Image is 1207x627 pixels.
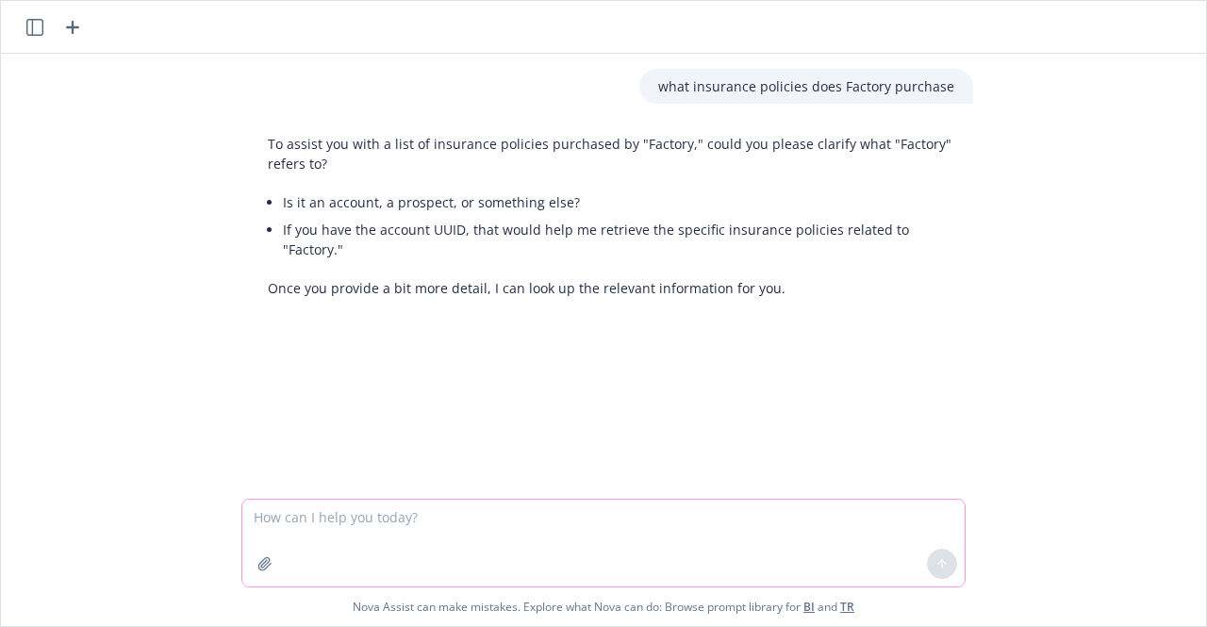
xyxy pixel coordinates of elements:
a: TR [840,599,854,615]
p: Once you provide a bit more detail, I can look up the relevant information for you. [268,278,954,298]
p: what insurance policies does Factory purchase [658,76,954,96]
a: BI [803,599,815,615]
li: If you have the account UUID, that would help me retrieve the specific insurance policies related... [283,216,954,263]
li: Is it an account, a prospect, or something else? [283,189,954,216]
span: Nova Assist can make mistakes. Explore what Nova can do: Browse prompt library for and [353,587,854,626]
p: To assist you with a list of insurance policies purchased by "Factory," could you please clarify ... [268,134,954,173]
